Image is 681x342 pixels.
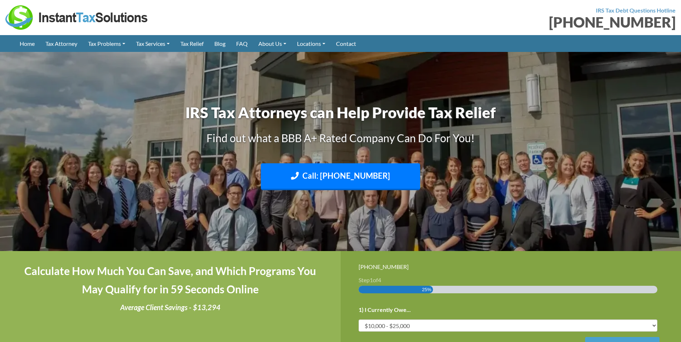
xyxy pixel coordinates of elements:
[359,277,663,283] h3: Step of
[5,5,149,30] img: Instant Tax Solutions Logo
[175,35,209,52] a: Tax Relief
[346,15,676,29] div: [PHONE_NUMBER]
[120,303,220,312] i: Average Client Savings - $13,294
[40,35,83,52] a: Tax Attorney
[359,306,411,314] label: 1) I Currently Owe...
[5,13,149,20] a: Instant Tax Solutions Logo
[142,130,539,145] h3: Find out what a BBB A+ Rated Company Can Do For You!
[261,163,420,190] a: Call: [PHONE_NUMBER]
[231,35,253,52] a: FAQ
[378,276,381,283] span: 4
[359,262,663,271] div: [PHONE_NUMBER]
[422,286,431,293] span: 25%
[331,35,361,52] a: Contact
[370,276,373,283] span: 1
[142,102,539,123] h1: IRS Tax Attorneys can Help Provide Tax Relief
[209,35,231,52] a: Blog
[253,35,292,52] a: About Us
[131,35,175,52] a: Tax Services
[596,7,676,14] strong: IRS Tax Debt Questions Hotline
[14,35,40,52] a: Home
[83,35,131,52] a: Tax Problems
[292,35,331,52] a: Locations
[18,262,323,298] h4: Calculate How Much You Can Save, and Which Programs You May Qualify for in 59 Seconds Online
